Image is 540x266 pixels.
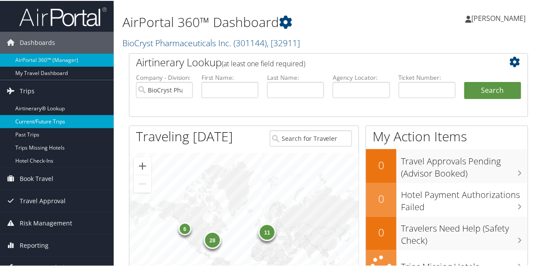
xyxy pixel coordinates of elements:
a: [PERSON_NAME] [466,4,535,31]
span: Trips [20,79,35,101]
span: , [ 32911 ] [267,36,300,48]
h2: 0 [366,224,397,239]
span: Dashboards [20,31,55,53]
h2: 0 [366,191,397,205]
h1: My Action Items [366,126,528,145]
span: Book Travel [20,167,53,189]
a: 0Travel Approvals Pending (Advisor Booked) [366,148,528,182]
span: Reporting [20,234,49,256]
h3: Travel Approvals Pending (Advisor Booked) [401,150,528,179]
h1: AirPortal 360™ Dashboard [122,12,397,31]
label: Last Name: [267,72,324,81]
div: 28 [204,231,221,248]
h1: Traveling [DATE] [136,126,233,145]
span: Travel Approval [20,189,66,211]
label: Company - Division: [136,72,193,81]
button: Search [464,81,521,99]
div: 6 [178,222,192,235]
h3: Travelers Need Help (Safety Check) [401,217,528,246]
label: First Name: [202,72,258,81]
h3: Hotel Payment Authorizations Failed [401,184,528,212]
span: ( 301144 ) [233,36,267,48]
input: Search for Traveler [270,130,352,146]
h2: 0 [366,157,397,172]
span: [PERSON_NAME] [472,13,526,22]
span: Risk Management [20,211,72,233]
button: Zoom out [134,174,151,192]
span: (at least one field required) [222,58,305,68]
button: Zoom in [134,157,151,174]
label: Agency Locator: [333,72,390,81]
img: airportal-logo.png [19,6,107,26]
label: Ticket Number: [399,72,456,81]
div: 11 [258,223,276,240]
a: 0Hotel Payment Authorizations Failed [366,182,528,216]
h2: Airtinerary Lookup [136,54,488,69]
a: 0Travelers Need Help (Safety Check) [366,216,528,249]
a: BioCryst Pharmaceuticals Inc. [122,36,300,48]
